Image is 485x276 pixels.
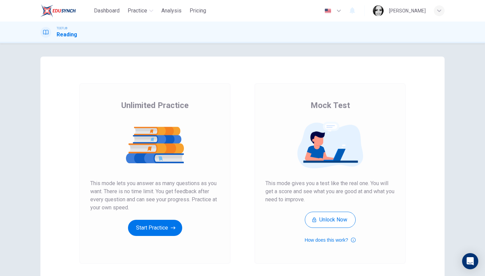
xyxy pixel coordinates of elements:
[40,4,76,18] img: EduSynch logo
[121,100,189,111] span: Unlimited Practice
[91,5,122,17] button: Dashboard
[389,7,426,15] div: [PERSON_NAME]
[187,5,209,17] button: Pricing
[94,7,120,15] span: Dashboard
[161,7,182,15] span: Analysis
[90,179,220,212] span: This mode lets you answer as many questions as you want. There is no time limit. You get feedback...
[57,26,67,31] span: TOEFL®
[40,4,91,18] a: EduSynch logo
[324,8,332,13] img: en
[128,220,182,236] button: Start Practice
[128,7,147,15] span: Practice
[311,100,350,111] span: Mock Test
[159,5,184,17] button: Analysis
[57,31,77,39] h1: Reading
[373,5,384,16] img: Profile picture
[125,5,156,17] button: Practice
[265,179,395,204] span: This mode gives you a test like the real one. You will get a score and see what you are good at a...
[462,253,478,269] div: Open Intercom Messenger
[304,236,355,244] button: How does this work?
[305,212,356,228] button: Unlock Now
[190,7,206,15] span: Pricing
